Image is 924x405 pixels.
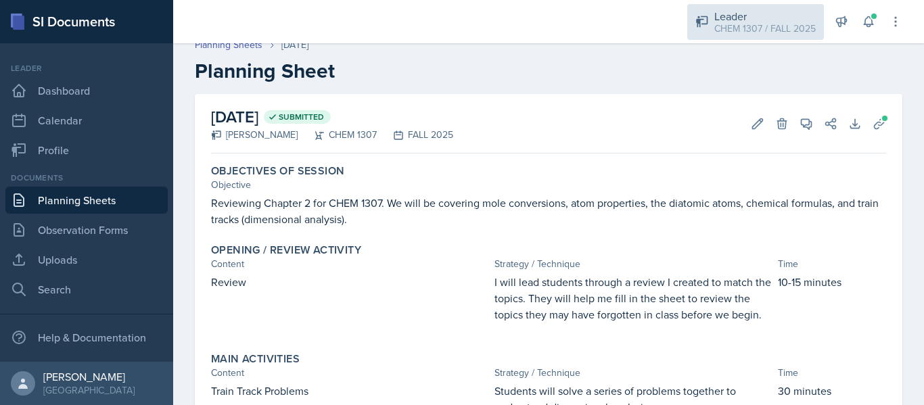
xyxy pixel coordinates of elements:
[5,137,168,164] a: Profile
[211,274,489,290] p: Review
[5,276,168,303] a: Search
[714,8,816,24] div: Leader
[5,187,168,214] a: Planning Sheets
[5,172,168,184] div: Documents
[5,324,168,351] div: Help & Documentation
[714,22,816,36] div: CHEM 1307 / FALL 2025
[211,257,489,271] div: Content
[195,38,262,52] a: Planning Sheets
[211,164,344,178] label: Objectives of Session
[211,105,453,129] h2: [DATE]
[211,178,886,192] div: Objective
[5,77,168,104] a: Dashboard
[43,370,135,383] div: [PERSON_NAME]
[211,195,886,227] p: Reviewing Chapter 2 for CHEM 1307. We will be covering mole conversions, atom properties, the dia...
[494,257,772,271] div: Strategy / Technique
[778,257,886,271] div: Time
[494,274,772,323] p: I will lead students through a review I created to match the topics. They will help me fill in th...
[298,128,377,142] div: CHEM 1307
[43,383,135,397] div: [GEOGRAPHIC_DATA]
[377,128,453,142] div: FALL 2025
[211,128,298,142] div: [PERSON_NAME]
[5,246,168,273] a: Uploads
[211,243,361,257] label: Opening / Review Activity
[195,59,902,83] h2: Planning Sheet
[778,274,886,290] p: 10-15 minutes
[5,216,168,243] a: Observation Forms
[5,107,168,134] a: Calendar
[211,352,300,366] label: Main Activities
[494,366,772,380] div: Strategy / Technique
[778,383,886,399] p: 30 minutes
[211,383,489,399] p: Train Track Problems
[778,366,886,380] div: Time
[5,62,168,74] div: Leader
[281,38,308,52] div: [DATE]
[279,112,324,122] span: Submitted
[211,366,489,380] div: Content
